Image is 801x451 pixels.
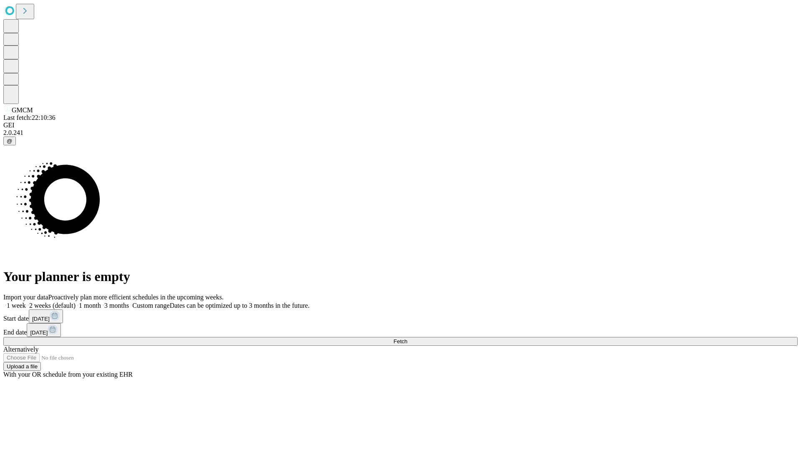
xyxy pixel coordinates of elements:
[48,294,224,301] span: Proactively plan more efficient schedules in the upcoming weeks.
[12,106,33,114] span: GMCM
[3,323,798,337] div: End date
[27,323,61,337] button: [DATE]
[104,302,129,309] span: 3 months
[32,316,50,322] span: [DATE]
[30,329,48,336] span: [DATE]
[170,302,310,309] span: Dates can be optimized up to 3 months in the future.
[3,114,55,121] span: Last fetch: 22:10:36
[3,346,38,353] span: Alternatively
[3,137,16,145] button: @
[3,362,41,371] button: Upload a file
[3,294,48,301] span: Import your data
[132,302,169,309] span: Custom range
[3,337,798,346] button: Fetch
[7,302,26,309] span: 1 week
[3,129,798,137] div: 2.0.241
[3,269,798,284] h1: Your planner is empty
[29,309,63,323] button: [DATE]
[3,309,798,323] div: Start date
[7,138,13,144] span: @
[3,371,133,378] span: With your OR schedule from your existing EHR
[79,302,101,309] span: 1 month
[29,302,76,309] span: 2 weeks (default)
[3,122,798,129] div: GEI
[393,338,407,345] span: Fetch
